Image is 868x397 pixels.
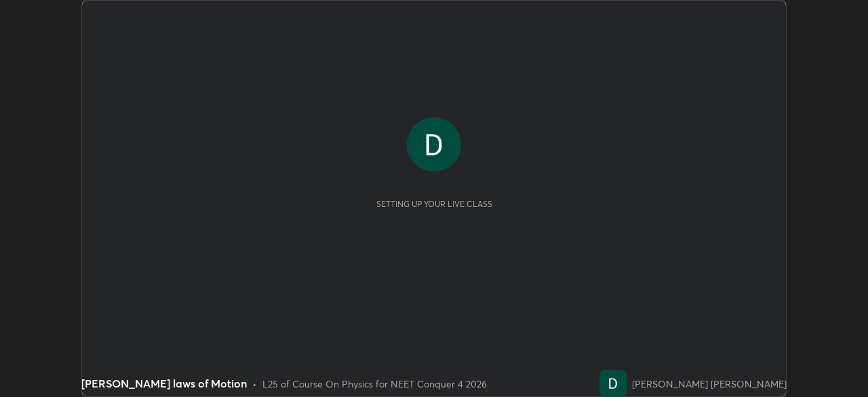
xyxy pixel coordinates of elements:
[262,377,487,391] div: L25 of Course On Physics for NEET Conquer 4 2026
[81,375,247,392] div: [PERSON_NAME] laws of Motion
[407,117,461,172] img: f073bd56f9384c8bb425639622a869c1.jpg
[376,199,492,209] div: Setting up your live class
[632,377,787,391] div: [PERSON_NAME] [PERSON_NAME]
[252,377,257,391] div: •
[599,370,627,397] img: f073bd56f9384c8bb425639622a869c1.jpg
